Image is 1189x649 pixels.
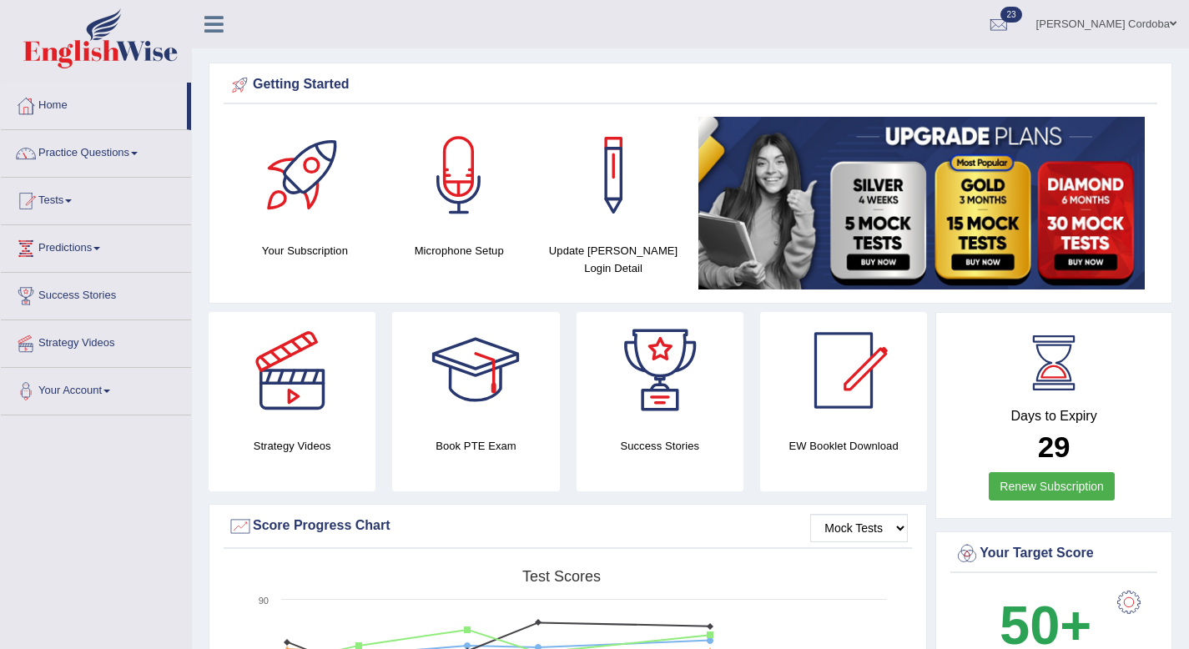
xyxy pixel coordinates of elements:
h4: Microphone Setup [390,242,528,259]
a: Strategy Videos [1,320,191,362]
h4: Your Subscription [236,242,374,259]
a: Success Stories [1,273,191,314]
a: Predictions [1,225,191,267]
h4: Update [PERSON_NAME] Login Detail [545,242,683,277]
text: 90 [259,596,269,606]
a: Renew Subscription [989,472,1115,501]
div: Getting Started [228,73,1153,98]
h4: Book PTE Exam [392,437,559,455]
a: Practice Questions [1,130,191,172]
h4: Days to Expiry [955,409,1153,424]
h4: Strategy Videos [209,437,375,455]
div: Score Progress Chart [228,514,908,539]
h4: EW Booklet Download [760,437,927,455]
span: 23 [1000,7,1021,23]
b: 29 [1038,430,1071,463]
img: small5.jpg [698,117,1145,289]
a: Home [1,83,187,124]
a: Tests [1,178,191,219]
a: Your Account [1,368,191,410]
h4: Success Stories [577,437,743,455]
tspan: Test scores [522,568,601,585]
div: Your Target Score [955,541,1153,566]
